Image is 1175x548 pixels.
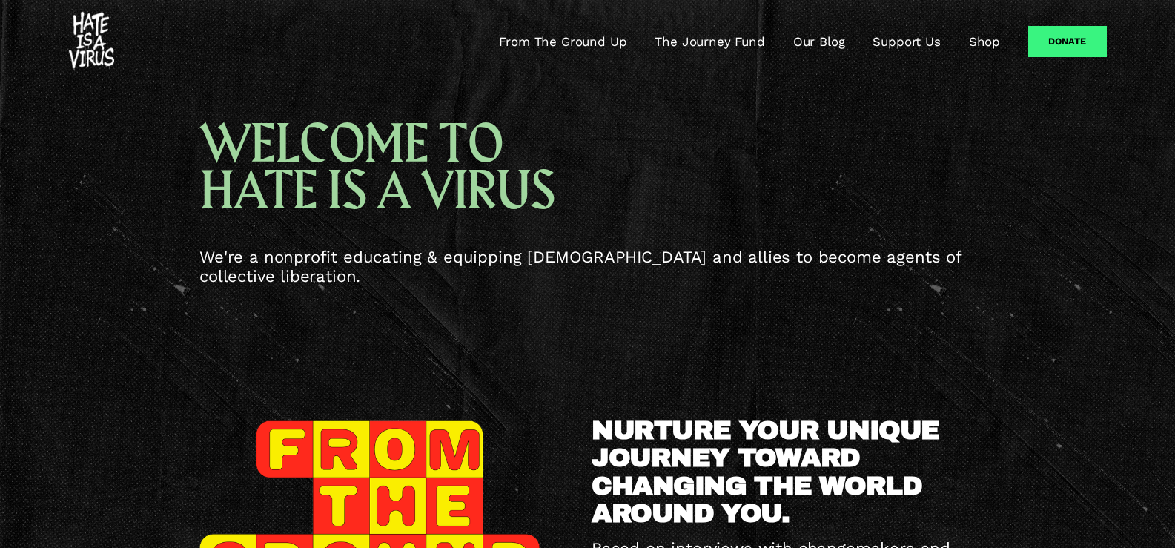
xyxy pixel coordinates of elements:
strong: NURTURE YOUR UNIQUE JOURNEY TOWARD CHANGING THE WORLD AROUND YOU. [592,416,947,528]
a: Support Us [873,33,940,50]
a: From The Ground Up [499,33,626,50]
span: WELCOME TO HATE IS A VIRUS [199,111,555,225]
a: Donate [1028,26,1106,57]
a: The Journey Fund [655,33,764,50]
img: #HATEISAVIRUS [69,12,114,71]
span: We're a nonprofit educating & equipping [DEMOGRAPHIC_DATA] and allies to become agents of collect... [199,247,967,286]
a: Our Blog [793,33,845,50]
a: Shop [969,33,1000,50]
